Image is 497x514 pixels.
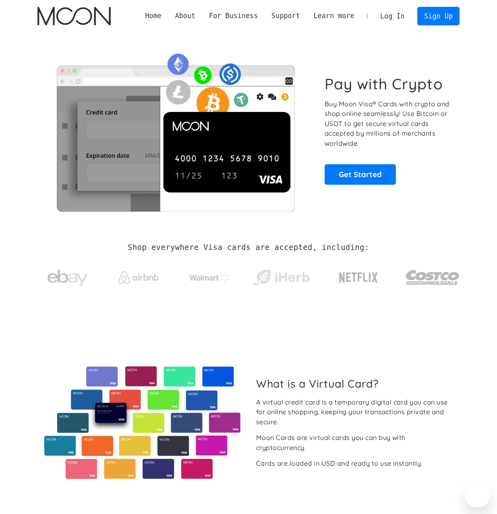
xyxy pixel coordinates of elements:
h2: What is a Virtual Card? [256,377,453,390]
div: Learn more [307,11,361,21]
a: Airbnb [109,263,169,288]
div: About [168,11,202,21]
a: ebay [37,257,97,295]
img: iHerb [251,267,311,288]
div: Support [271,11,300,21]
a: Get Started [325,164,396,184]
img: Moon Logo [37,7,110,25]
img: ebay [48,265,88,291]
a: iHerb [251,259,311,292]
a: Log In [373,7,411,25]
div: Cards are loaded in USD and ready to use instantly. [256,458,422,469]
div: A virtual credit card is a temporary digital card you can use for online shopping, keeping your t... [256,397,453,427]
div: Learn more [313,11,354,21]
p: Buy Moon Visa® Cards with crypto and shop online seamlessly! Use Bitcoin or USDT to get secure vi... [325,99,451,149]
img: Walmart [190,273,230,283]
img: Costco [406,262,460,293]
a: home [37,7,110,25]
div: For Business [202,11,265,21]
img: Moon Cards let you spend your crypto anywhere Visa is accepted. [37,48,313,211]
div: About [175,11,196,21]
div: Moon Cards are virtual cards you can buy with cryptocurrency. [256,433,453,452]
h2: Shop everywhere Visa cards are accepted, including: [128,243,369,252]
a: Sign Up [417,7,459,25]
a: Home [139,11,168,21]
img: Virtual cards from Moon [43,366,242,479]
img: Airbnb [118,271,159,284]
iframe: Button to launch messaging window [465,482,491,508]
a: Walmart [180,265,240,287]
div: For Business [209,11,258,21]
h1: Pay with Crypto [325,75,443,93]
img: Netflix [338,268,379,288]
div: Support [265,11,306,21]
a: Costco [406,254,460,297]
a: Netflix [323,260,395,292]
